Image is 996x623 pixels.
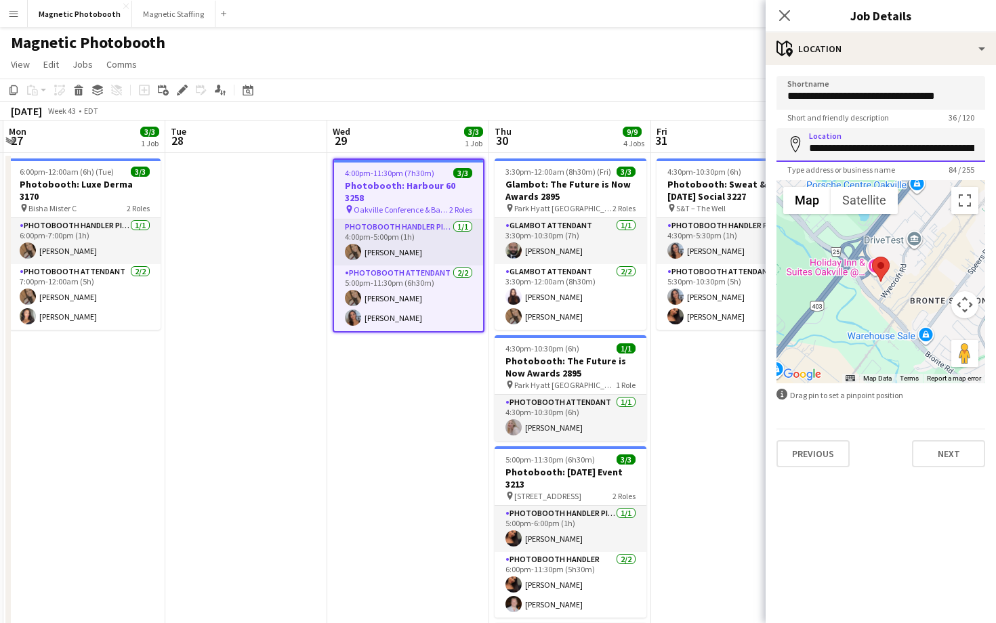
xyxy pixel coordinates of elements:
[495,395,646,441] app-card-role: Photobooth Attendant1/14:30pm-10:30pm (6h)[PERSON_NAME]
[846,374,855,383] button: Keyboard shortcuts
[141,138,159,148] div: 1 Job
[449,205,472,215] span: 2 Roles
[776,440,850,467] button: Previous
[84,106,98,116] div: EDT
[912,440,985,467] button: Next
[783,187,831,214] button: Show street map
[106,58,137,70] span: Comms
[7,133,26,148] span: 27
[623,138,644,148] div: 4 Jobs
[140,127,159,137] span: 3/3
[776,389,985,402] div: Drag pin to set a pinpoint position
[780,366,825,383] a: Open this area in Google Maps (opens a new window)
[28,1,132,27] button: Magnetic Photobooth
[780,366,825,383] img: Google
[334,179,483,204] h3: Photobooth: Harbour 60 3258
[951,187,978,214] button: Toggle fullscreen view
[495,446,646,618] app-job-card: 5:00pm-11:30pm (6h30m)3/3Photobooth: [DATE] Event 3213 [STREET_ADDRESS]2 RolesPhotobooth Handler ...
[131,167,150,177] span: 3/3
[667,167,741,177] span: 4:30pm-10:30pm (6h)
[495,355,646,379] h3: Photobooth: The Future is Now Awards 2895
[334,219,483,265] app-card-role: Photobooth Handler Pick-Up/Drop-Off1/14:00pm-5:00pm (1h)[PERSON_NAME]
[766,7,996,24] h3: Job Details
[9,178,161,202] h3: Photobooth: Luxe Derma 3170
[169,133,186,148] span: 28
[11,33,165,53] h1: Magnetic Photobooth
[11,104,42,118] div: [DATE]
[776,165,906,175] span: Type address or business name
[831,187,898,214] button: Show satellite imagery
[776,112,900,123] span: Short and friendly description
[9,158,161,330] app-job-card: 6:00pm-12:00am (6h) (Tue)3/3Photobooth: Luxe Derma 3170 Bisha Mister C2 RolesPhotobooth Handler P...
[331,133,350,148] span: 29
[495,335,646,441] app-job-card: 4:30pm-10:30pm (6h)1/1Photobooth: The Future is Now Awards 2895 Park Hyatt [GEOGRAPHIC_DATA]1 Rol...
[495,125,512,137] span: Thu
[514,380,616,390] span: Park Hyatt [GEOGRAPHIC_DATA]
[45,106,79,116] span: Week 43
[333,125,350,137] span: Wed
[495,264,646,330] app-card-role: Glambot Attendant2/23:30pm-12:00am (8h30m)[PERSON_NAME][PERSON_NAME]
[676,203,726,213] span: S&T – The Well
[514,203,613,213] span: Park Hyatt [GEOGRAPHIC_DATA]
[43,58,59,70] span: Edit
[951,340,978,367] button: Drag Pegman onto the map to open Street View
[495,552,646,618] app-card-role: Photobooth Handler2/26:00pm-11:30pm (5h30m)[PERSON_NAME][PERSON_NAME]
[505,343,579,353] span: 4:30pm-10:30pm (6h)
[617,454,636,465] span: 3/3
[38,56,64,73] a: Edit
[623,127,642,137] span: 9/9
[951,291,978,318] button: Map camera controls
[655,133,667,148] span: 31
[617,343,636,353] span: 1/1
[5,56,35,73] a: View
[333,158,484,332] app-job-card: 4:00pm-11:30pm (7h30m)3/3Photobooth: Harbour 60 3258 Oakville Conference & Banquet Centre2 RolesP...
[505,454,595,465] span: 5:00pm-11:30pm (6h30m)
[495,218,646,264] app-card-role: Glambot Attendant1/13:30pm-10:30pm (7h)[PERSON_NAME]
[334,265,483,331] app-card-role: Photobooth Attendant2/25:00pm-11:30pm (6h30m)[PERSON_NAME][PERSON_NAME]
[72,58,93,70] span: Jobs
[9,125,26,137] span: Mon
[616,380,636,390] span: 1 Role
[617,167,636,177] span: 3/3
[900,374,919,382] a: Terms (opens in new tab)
[453,168,472,178] span: 3/3
[495,158,646,330] app-job-card: 3:30pm-12:00am (8h30m) (Fri)3/3Glambot: The Future is Now Awards 2895 Park Hyatt [GEOGRAPHIC_DATA...
[657,218,808,264] app-card-role: Photobooth Handler Pick-Up/Drop-Off1/14:30pm-5:30pm (1h)[PERSON_NAME]
[28,203,77,213] span: Bisha Mister C
[657,125,667,137] span: Fri
[613,203,636,213] span: 2 Roles
[11,58,30,70] span: View
[514,491,581,501] span: [STREET_ADDRESS]
[495,178,646,202] h3: Glambot: The Future is Now Awards 2895
[863,374,892,383] button: Map Data
[938,165,985,175] span: 84 / 255
[613,491,636,501] span: 2 Roles
[505,167,611,177] span: 3:30pm-12:00am (8h30m) (Fri)
[927,374,981,382] a: Report a map error
[766,33,996,65] div: Location
[20,167,114,177] span: 6:00pm-12:00am (6h) (Tue)
[9,264,161,330] app-card-role: Photobooth Attendant2/27:00pm-12:00am (5h)[PERSON_NAME][PERSON_NAME]
[938,112,985,123] span: 36 / 120
[9,218,161,264] app-card-role: Photobooth Handler Pick-Up/Drop-Off1/16:00pm-7:00pm (1h)[PERSON_NAME]
[464,127,483,137] span: 3/3
[495,506,646,552] app-card-role: Photobooth Handler Pick-Up/Drop-Off1/15:00pm-6:00pm (1h)[PERSON_NAME]
[127,203,150,213] span: 2 Roles
[493,133,512,148] span: 30
[465,138,482,148] div: 1 Job
[101,56,142,73] a: Comms
[132,1,215,27] button: Magnetic Staffing
[657,264,808,330] app-card-role: Photobooth Attendant2/25:30pm-10:30pm (5h)[PERSON_NAME][PERSON_NAME]
[171,125,186,137] span: Tue
[354,205,449,215] span: Oakville Conference & Banquet Centre
[345,168,434,178] span: 4:00pm-11:30pm (7h30m)
[67,56,98,73] a: Jobs
[657,158,808,330] app-job-card: 4:30pm-10:30pm (6h)3/3Photobooth: Sweat & Tonic [DATE] Social 3227 S&T – The Well2 RolesPhotoboot...
[657,178,808,202] h3: Photobooth: Sweat & Tonic [DATE] Social 3227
